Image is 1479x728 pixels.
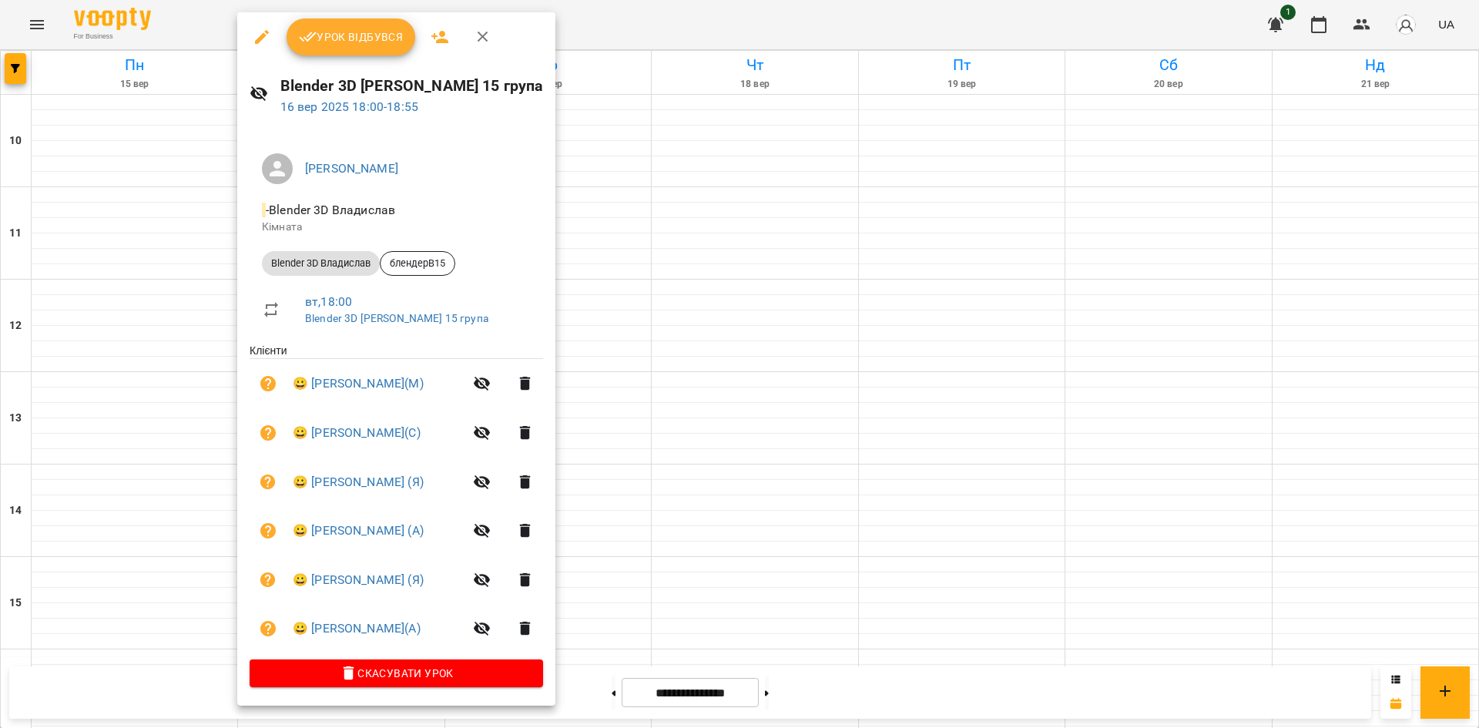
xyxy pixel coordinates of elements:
button: Візит ще не сплачено. Додати оплату? [250,610,287,647]
button: Візит ще не сплачено. Додати оплату? [250,414,287,451]
ul: Клієнти [250,343,543,659]
button: Скасувати Урок [250,659,543,687]
button: Візит ще не сплачено. Додати оплату? [250,464,287,501]
button: Візит ще не сплачено. Додати оплату? [250,512,287,549]
h6: Blender 3D [PERSON_NAME] 15 група [280,74,544,98]
span: Урок відбувся [299,28,404,46]
a: 😀 [PERSON_NAME] (Я) [293,571,424,589]
div: блендерВ15 [380,251,455,276]
button: Візит ще не сплачено. Додати оплату? [250,562,287,599]
a: вт , 18:00 [305,294,352,309]
span: Blender 3D Владислав [262,257,380,270]
a: 😀 [PERSON_NAME] (А) [293,522,424,540]
a: [PERSON_NAME] [305,161,398,176]
a: 😀 [PERSON_NAME](А) [293,619,421,638]
a: 16 вер 2025 18:00-18:55 [280,99,418,114]
span: Скасувати Урок [262,664,531,683]
span: блендерВ15 [381,257,454,270]
a: 😀 [PERSON_NAME] (Я) [293,473,424,491]
a: Blender 3D [PERSON_NAME] 15 група [305,312,488,324]
span: - Blender 3D Владислав [262,203,398,217]
button: Візит ще не сплачено. Додати оплату? [250,365,287,402]
a: 😀 [PERSON_NAME](С) [293,424,421,442]
a: 😀 [PERSON_NAME](М) [293,374,424,393]
button: Урок відбувся [287,18,416,55]
p: Кімната [262,220,531,235]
